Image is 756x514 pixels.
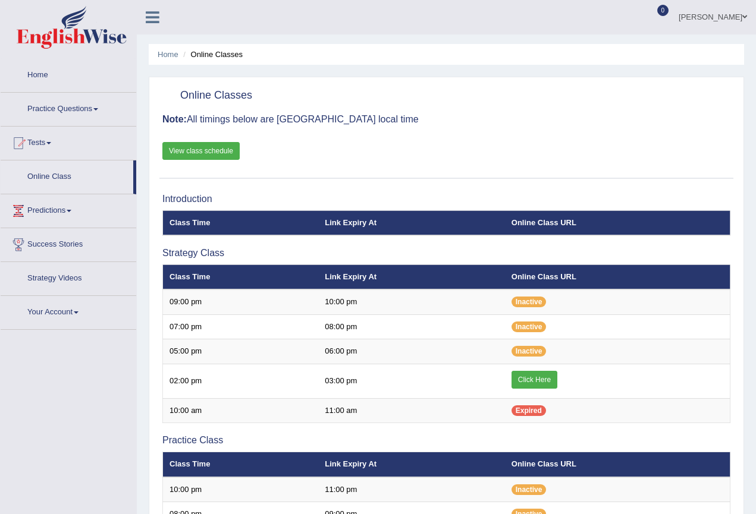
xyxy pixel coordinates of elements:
h3: Introduction [162,194,730,204]
a: Home [1,59,136,89]
td: 05:00 pm [163,339,319,364]
a: Tests [1,127,136,156]
a: Practice Questions [1,93,136,122]
td: 10:00 pm [163,477,319,502]
th: Class Time [163,264,319,289]
a: View class schedule [162,142,240,160]
th: Link Expiry At [318,264,505,289]
h3: Strategy Class [162,248,730,258]
td: 07:00 pm [163,314,319,339]
th: Online Class URL [505,210,730,235]
a: Click Here [512,371,557,389]
th: Online Class URL [505,452,730,477]
td: 10:00 am [163,398,319,423]
b: Note: [162,114,187,124]
span: Inactive [512,321,547,332]
th: Class Time [163,452,319,477]
td: 11:00 pm [318,477,505,502]
td: 11:00 am [318,398,505,423]
td: 10:00 pm [318,289,505,314]
th: Class Time [163,210,319,235]
td: 03:00 pm [318,364,505,398]
a: Online Class [1,160,133,190]
li: Online Classes [180,49,243,60]
span: Inactive [512,297,547,307]
a: Success Stories [1,228,136,258]
td: 02:00 pm [163,364,319,398]
th: Online Class URL [505,264,730,289]
a: Your Account [1,296,136,326]
td: 08:00 pm [318,314,505,339]
h2: Online Classes [162,87,252,105]
span: Inactive [512,346,547,357]
td: 06:00 pm [318,339,505,364]
th: Link Expiry At [318,210,505,235]
h3: All timings below are [GEOGRAPHIC_DATA] local time [162,114,730,125]
a: Predictions [1,194,136,224]
td: 09:00 pm [163,289,319,314]
h3: Practice Class [162,435,730,446]
a: Home [158,50,178,59]
span: 0 [657,5,669,16]
th: Link Expiry At [318,452,505,477]
a: Strategy Videos [1,262,136,292]
span: Expired [512,405,546,416]
span: Inactive [512,484,547,495]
